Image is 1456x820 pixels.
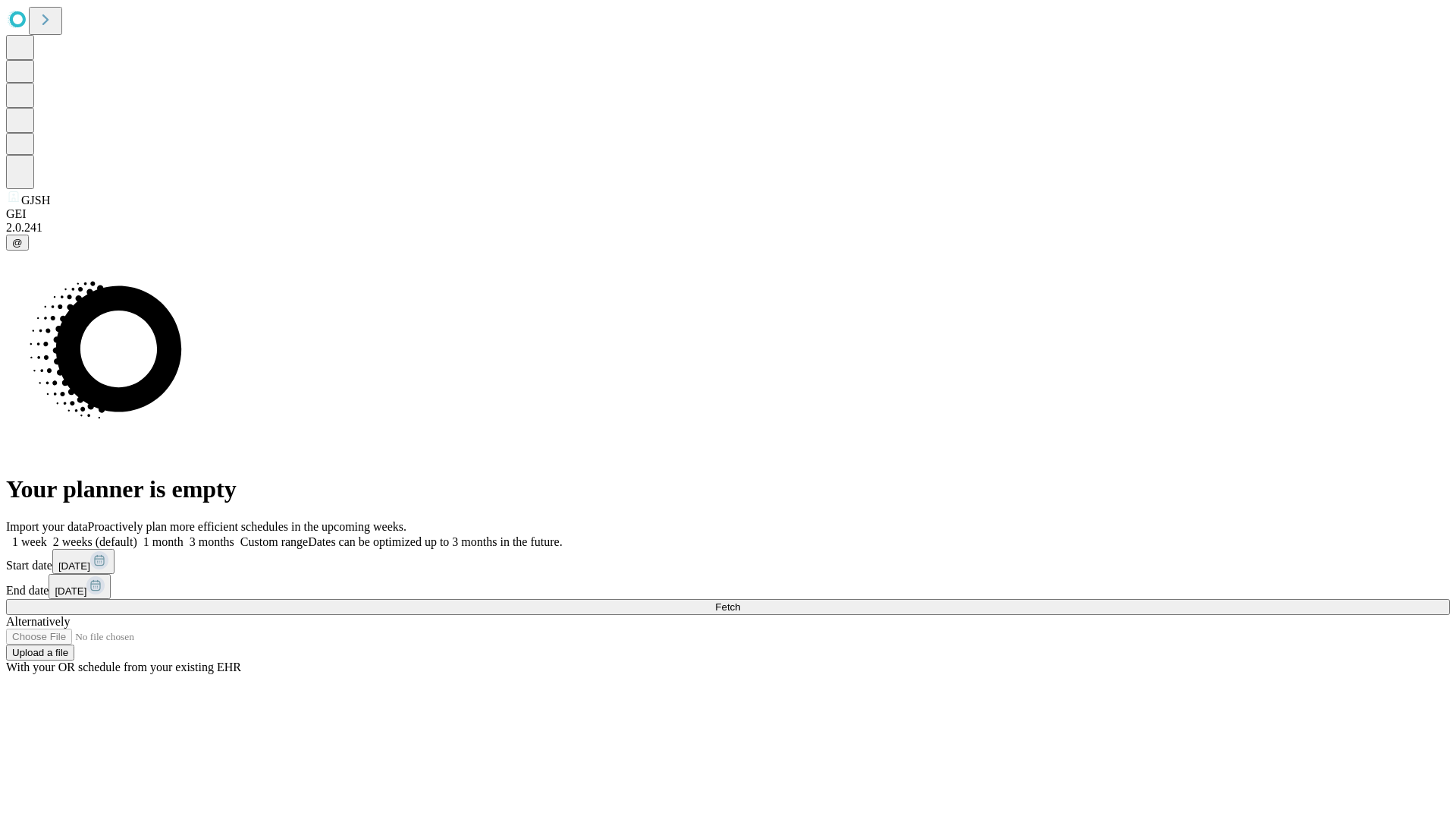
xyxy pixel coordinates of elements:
span: GJSH [21,194,50,207]
span: 1 month [143,535,184,548]
span: With your OR schedule from your existing EHR [6,661,241,673]
button: Upload a file [6,645,74,661]
span: 2 weeks (default) [53,535,137,548]
div: End date [6,574,1450,599]
div: Start date [6,549,1450,574]
span: 1 week [12,535,47,548]
span: Dates can be optimized up to 3 months in the future. [308,535,562,548]
span: Alternatively [6,615,70,628]
span: 3 months [190,535,234,548]
h1: Your planner is empty [6,475,1450,503]
span: Fetch [715,601,740,613]
button: @ [6,235,29,251]
span: Import your data [6,520,88,533]
button: Fetch [6,599,1450,615]
span: [DATE] [58,560,90,572]
span: @ [12,237,23,248]
button: [DATE] [52,549,115,574]
div: 2.0.241 [6,221,1450,235]
button: [DATE] [49,574,111,599]
span: Custom range [240,535,308,548]
div: GEI [6,207,1450,221]
span: Proactively plan more efficient schedules in the upcoming weeks. [88,520,406,533]
span: [DATE] [55,585,86,597]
